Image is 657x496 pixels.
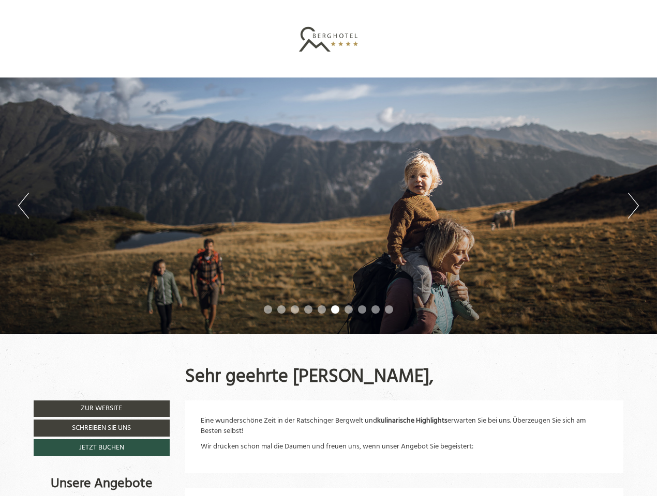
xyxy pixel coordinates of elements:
[34,420,170,437] a: Schreiben Sie uns
[628,193,639,219] button: Next
[201,416,608,437] p: Eine wunderschöne Zeit in der Ratschinger Bergwelt und erwarten Sie bei uns. Überzeugen Sie sich ...
[201,442,608,452] p: Wir drücken schon mal die Daumen und freuen uns, wenn unser Angebot Sie begeistert:
[18,193,29,219] button: Previous
[34,439,170,456] a: Jetzt buchen
[185,367,434,388] h1: Sehr geehrte [PERSON_NAME],
[34,474,170,493] div: Unsere Angebote
[377,415,447,427] strong: kulinarische Highlights
[34,400,170,417] a: Zur Website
